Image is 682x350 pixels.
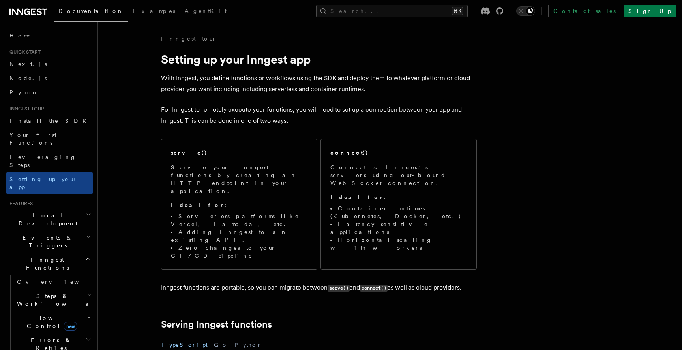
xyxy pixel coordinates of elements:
button: Local Development [6,208,93,230]
span: Events & Triggers [6,234,86,249]
a: connect()Connect to Inngest's servers using out-bound WebSocket connection.Ideal for:Container ru... [320,139,477,270]
a: Sign Up [624,5,676,17]
li: Container runtimes (Kubernetes, Docker, etc.) [330,204,467,220]
a: Setting up your app [6,172,93,194]
p: : [171,201,307,209]
h1: Setting up your Inngest app [161,52,477,66]
span: Install the SDK [9,118,91,124]
span: Quick start [6,49,41,55]
span: Examples [133,8,175,14]
p: Inngest functions are portable, so you can migrate between and as well as cloud providers. [161,282,477,294]
a: Next.js [6,57,93,71]
p: With Inngest, you define functions or workflows using the SDK and deploy them to whatever platfor... [161,73,477,95]
code: serve() [328,285,350,292]
span: AgentKit [185,8,227,14]
p: : [330,193,467,201]
p: Serve your Inngest functions by creating an HTTP endpoint in your application. [171,163,307,195]
button: Toggle dark mode [516,6,535,16]
li: Horizontal scaling with workers [330,236,467,252]
span: Next.js [9,61,47,67]
strong: Ideal for [330,194,384,200]
a: Documentation [54,2,128,22]
strong: Ideal for [171,202,225,208]
a: AgentKit [180,2,231,21]
span: Steps & Workflows [14,292,88,308]
p: For Inngest to remotely execute your functions, you will need to set up a connection between your... [161,104,477,126]
button: Steps & Workflows [14,289,93,311]
li: Serverless platforms like Vercel, Lambda, etc. [171,212,307,228]
a: Python [6,85,93,99]
a: Leveraging Steps [6,150,93,172]
a: Inngest tour [161,35,216,43]
a: Install the SDK [6,114,93,128]
button: Flow Controlnew [14,311,93,333]
span: Your first Functions [9,132,56,146]
span: Inngest Functions [6,256,85,271]
p: Connect to Inngest's servers using out-bound WebSocket connection. [330,163,467,187]
span: Python [9,89,38,95]
span: Overview [17,279,98,285]
li: Zero changes to your CI/CD pipeline [171,244,307,260]
span: Inngest tour [6,106,44,112]
span: Flow Control [14,314,87,330]
li: Latency sensitive applications [330,220,467,236]
span: new [64,322,77,331]
a: Serving Inngest functions [161,319,272,330]
span: Node.js [9,75,47,81]
span: Local Development [6,211,86,227]
kbd: ⌘K [452,7,463,15]
span: Documentation [58,8,124,14]
button: Search...⌘K [316,5,468,17]
span: Home [9,32,32,39]
a: Overview [14,275,93,289]
span: Leveraging Steps [9,154,76,168]
a: serve()Serve your Inngest functions by creating an HTTP endpoint in your application.Ideal for:Se... [161,139,317,270]
a: Examples [128,2,180,21]
h2: connect() [330,149,368,157]
button: Events & Triggers [6,230,93,253]
a: Your first Functions [6,128,93,150]
a: Node.js [6,71,93,85]
a: Contact sales [548,5,620,17]
span: Setting up your app [9,176,77,190]
code: connect() [360,285,388,292]
h2: serve() [171,149,207,157]
li: Adding Inngest to an existing API. [171,228,307,244]
a: Home [6,28,93,43]
button: Inngest Functions [6,253,93,275]
span: Features [6,200,33,207]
